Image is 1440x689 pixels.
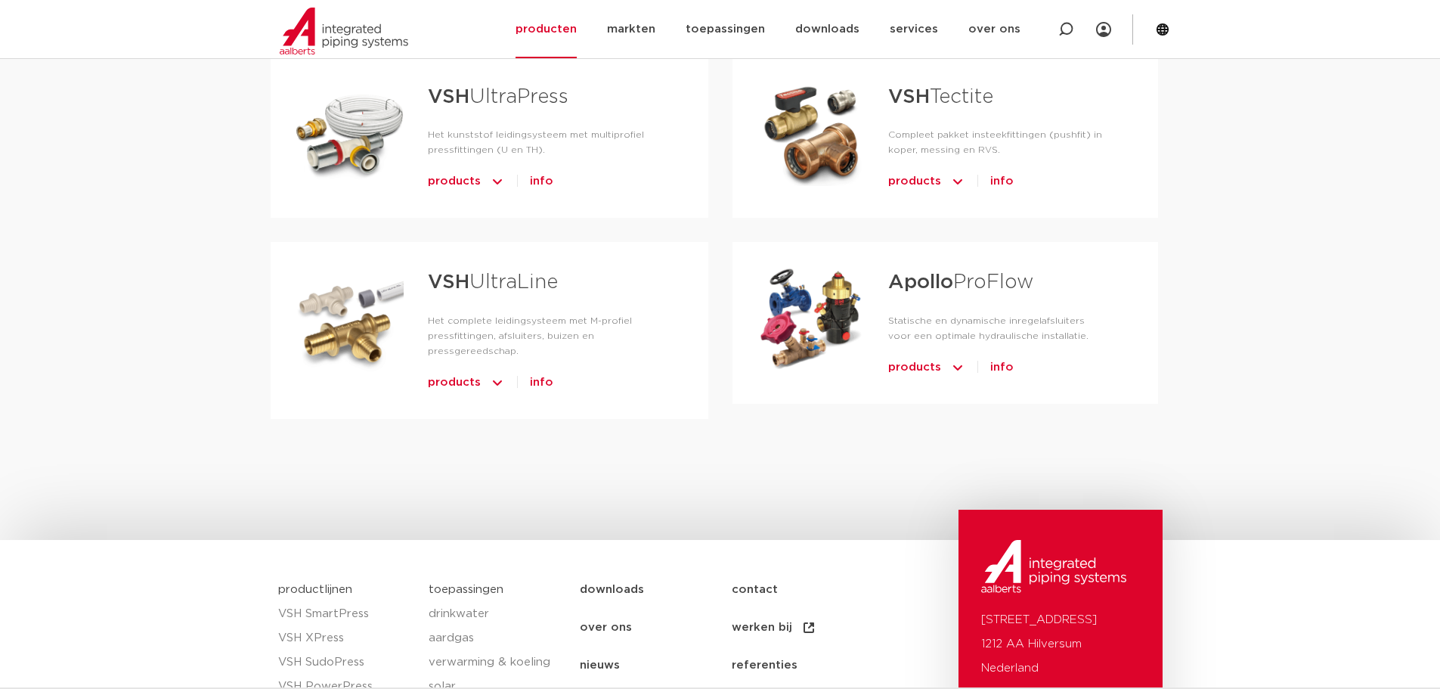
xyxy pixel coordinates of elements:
p: Compleet pakket insteekfittingen (pushfit) in koper, messing en RVS. [888,127,1109,157]
a: VSHUltraPress [428,87,568,107]
p: Statische en dynamische inregelafsluiters voor een optimale hydraulische installatie. [888,313,1109,343]
strong: VSH [888,87,930,107]
a: VSH SmartPress [278,602,414,626]
a: over ons [580,609,732,647]
span: products [888,355,941,380]
strong: Apollo [888,272,953,292]
a: VSHUltraLine [428,272,558,292]
span: products [428,169,481,194]
a: productlijnen [278,584,352,595]
img: icon-chevron-up-1.svg [950,169,965,194]
a: info [530,169,553,194]
a: VSHTectite [888,87,993,107]
strong: VSH [428,87,469,107]
a: downloads [580,571,732,609]
a: verwarming & koeling [429,650,565,675]
a: VSH SudoPress [278,650,414,675]
a: werken bij [732,609,884,647]
a: ApolloProFlow [888,272,1033,292]
p: [STREET_ADDRESS] 1212 AA Hilversum Nederland [981,608,1140,681]
a: contact [732,571,884,609]
img: icon-chevron-up-1.svg [490,371,505,395]
img: icon-chevron-up-1.svg [490,169,505,194]
a: toepassingen [429,584,503,595]
div: my IPS [1096,13,1111,46]
span: products [428,371,481,395]
p: Het kunststof leidingsysteem met multiprofiel pressfittingen (U en TH). [428,127,660,157]
a: drinkwater [429,602,565,626]
strong: VSH [428,272,469,292]
a: referenties [732,647,884,684]
img: icon-chevron-up-1.svg [950,355,965,380]
a: VSH XPress [278,626,414,650]
a: info [990,355,1014,380]
span: products [888,169,941,194]
a: info [530,371,553,395]
a: info [990,169,1014,194]
a: nieuws [580,647,732,684]
p: Het complete leidingsysteem met M-profiel pressfittingen, afsluiters, buizen en pressgereedschap. [428,313,660,358]
a: aardgas [429,626,565,650]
